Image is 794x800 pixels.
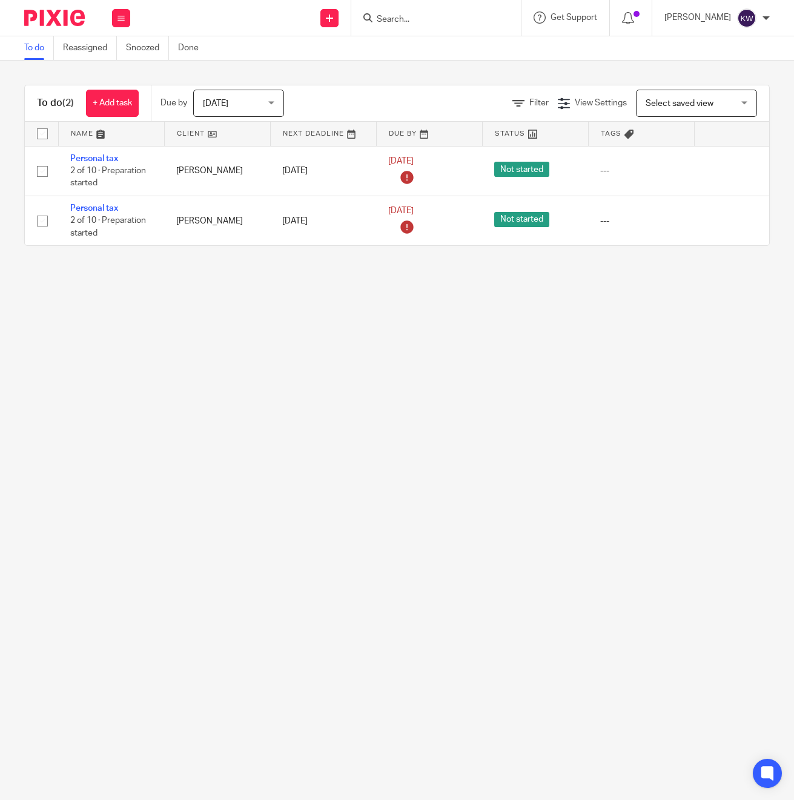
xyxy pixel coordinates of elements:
[160,97,187,109] p: Due by
[63,36,117,60] a: Reassigned
[737,8,756,28] img: svg%3E
[37,97,74,110] h1: To do
[70,204,118,213] a: Personal tax
[601,130,621,137] span: Tags
[24,10,85,26] img: Pixie
[86,90,139,117] a: + Add task
[494,162,549,177] span: Not started
[70,217,146,238] span: 2 of 10 · Preparation started
[375,15,485,25] input: Search
[494,212,549,227] span: Not started
[664,12,731,24] p: [PERSON_NAME]
[600,215,682,227] div: ---
[203,99,228,108] span: [DATE]
[24,36,54,60] a: To do
[388,207,414,216] span: [DATE]
[551,13,597,22] span: Get Support
[529,99,549,107] span: Filter
[388,157,414,165] span: [DATE]
[270,146,376,196] td: [DATE]
[70,167,146,188] span: 2 of 10 · Preparation started
[164,196,270,245] td: [PERSON_NAME]
[70,154,118,163] a: Personal tax
[62,98,74,108] span: (2)
[178,36,208,60] a: Done
[126,36,169,60] a: Snoozed
[164,146,270,196] td: [PERSON_NAME]
[600,165,682,177] div: ---
[646,99,713,108] span: Select saved view
[575,99,627,107] span: View Settings
[270,196,376,245] td: [DATE]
